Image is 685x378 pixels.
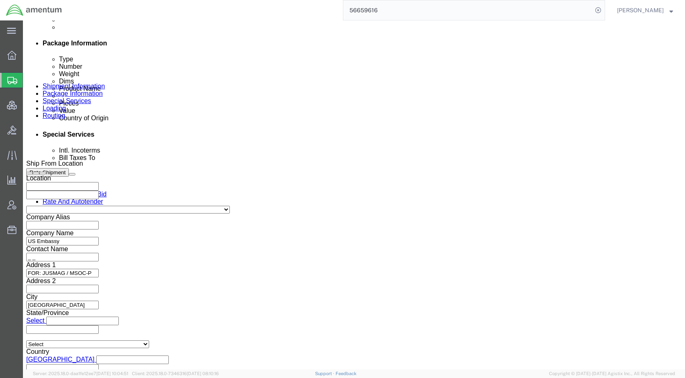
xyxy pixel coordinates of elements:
[617,5,674,15] button: [PERSON_NAME]
[23,20,685,369] iframe: FS Legacy Container
[6,4,62,16] img: logo
[336,371,356,376] a: Feedback
[343,0,592,20] input: Search for shipment number, reference number
[315,371,336,376] a: Support
[617,6,664,15] span: Kent Gilman
[96,371,128,376] span: [DATE] 10:04:51
[132,371,219,376] span: Client: 2025.18.0-7346316
[33,371,128,376] span: Server: 2025.18.0-daa1fe12ee7
[187,371,219,376] span: [DATE] 08:10:16
[549,370,675,377] span: Copyright © [DATE]-[DATE] Agistix Inc., All Rights Reserved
